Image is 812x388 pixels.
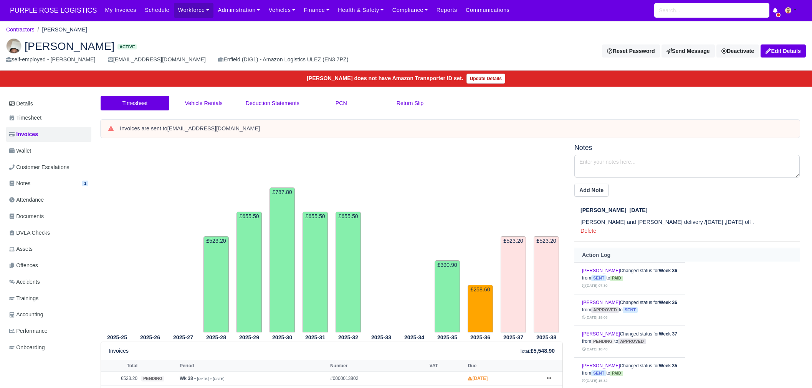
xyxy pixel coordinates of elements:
strong: [DATE] [468,376,488,381]
th: 2025-31 [299,333,332,342]
strong: [EMAIL_ADDRESS][DOMAIN_NAME] [167,125,260,132]
a: Edit Details [761,44,806,58]
span: sent [623,307,638,313]
th: 2025-32 [332,333,365,342]
span: approved [591,307,619,313]
a: [PERSON_NAME] [582,300,620,305]
a: Performance [6,324,91,339]
strong: Week 35 [659,363,677,368]
td: £787.80 [270,187,295,332]
span: sent [591,275,606,281]
a: My Invoices [101,3,141,18]
th: 2025-36 [464,333,497,342]
span: Active [117,44,137,50]
a: Offences [6,258,91,273]
td: £390.90 [435,260,460,332]
span: Assets [9,245,33,253]
th: 2025-28 [200,333,233,342]
a: Timesheet [6,110,91,125]
strong: £5,548.90 [531,348,555,354]
td: £655.50 [303,212,328,332]
a: Trainings [6,291,91,306]
th: 2025-27 [167,333,200,342]
small: [DATE] 07:30 [582,283,607,288]
a: Vehicles [265,3,300,18]
a: PURPLE ROSE LOGISTICS [6,3,101,18]
a: Administration [213,3,264,18]
span: Performance [9,327,48,335]
th: Total [101,360,139,372]
th: 2025-25 [101,333,134,342]
span: approved [618,339,646,344]
th: 2025-26 [134,333,167,342]
th: 2025-35 [431,333,464,342]
span: Onboarding [9,343,45,352]
a: Contractors [6,26,35,33]
a: Communications [461,3,514,18]
small: [DATE] 19:08 [582,315,607,319]
a: Invoices [6,127,91,142]
span: paid [610,371,623,376]
a: Accidents [6,275,91,289]
strong: Week 36 [659,268,677,273]
a: Documents [6,209,91,224]
a: Vehicle Rentals [169,96,238,111]
td: Changed status for from to [574,294,685,326]
th: Due [466,360,539,372]
a: Reports [432,3,461,18]
td: £655.50 [336,212,361,332]
th: 2025-33 [365,333,398,342]
span: Invoices [9,130,38,139]
th: 2025-38 [530,333,563,342]
a: Finance [299,3,334,18]
span: Accidents [9,278,40,286]
div: Dianni Scarborough [0,32,812,71]
a: [PERSON_NAME] [582,331,620,337]
div: self-employed - [PERSON_NAME] [6,55,96,64]
th: 2025-30 [266,333,299,342]
span: pending [141,376,164,381]
th: 2025-34 [398,333,431,342]
div: : [520,347,555,355]
a: Accounting [6,307,91,322]
small: [DATE] 18:48 [582,347,607,351]
a: Timesheet [101,96,169,111]
a: [PERSON_NAME] [582,363,620,368]
span: pending [591,339,614,344]
div: Invoices are sent to [120,125,792,133]
a: Schedule [141,3,174,18]
span: Customer Escalations [9,163,69,172]
h6: Invoices [109,348,129,354]
th: Period [178,360,328,372]
input: Search... [654,3,769,18]
a: Details [6,97,91,111]
td: £655.50 [236,212,262,332]
strong: Week 37 [659,331,677,337]
td: £258.60 [468,285,493,332]
span: Timesheet [9,113,41,122]
span: Offences [9,261,38,270]
td: Changed status for from to [574,326,685,358]
a: Onboarding [6,340,91,355]
td: £523.20 [534,236,559,332]
td: #0000013802 [328,372,428,386]
a: Deactivate [716,44,759,58]
a: PCN [307,96,375,111]
span: DVLA Checks [9,229,50,237]
a: Assets [6,242,91,256]
a: Customer Escalations [6,160,91,175]
td: Changed status for from to [574,263,685,294]
span: Notes [9,179,30,188]
a: Workforce [174,3,214,18]
div: [DATE] [580,206,800,215]
button: Add Note [574,184,609,197]
th: 2025-29 [233,333,266,342]
a: Update Details [466,74,505,84]
span: Accounting [9,310,43,319]
a: Return Slip [375,96,444,111]
strong: Week 36 [659,300,677,305]
span: 1 [82,181,88,186]
a: Attendance [6,192,91,207]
